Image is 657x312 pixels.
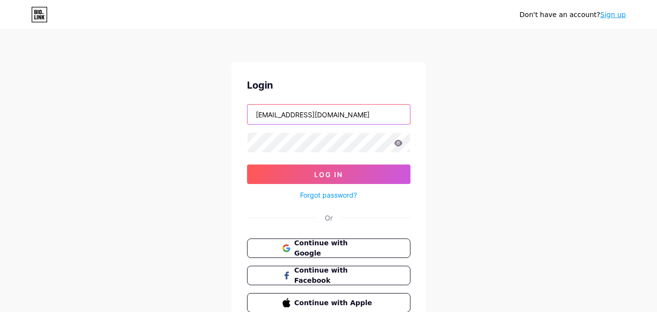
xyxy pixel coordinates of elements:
[294,238,374,258] span: Continue with Google
[247,239,410,258] button: Continue with Google
[247,78,410,92] div: Login
[519,10,626,20] div: Don't have an account?
[248,105,410,124] input: Username
[247,165,410,184] button: Log In
[325,213,333,223] div: Or
[314,170,343,179] span: Log In
[294,298,374,308] span: Continue with Apple
[247,266,410,285] button: Continue with Facebook
[294,265,374,286] span: Continue with Facebook
[300,190,357,200] a: Forgot password?
[600,11,626,18] a: Sign up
